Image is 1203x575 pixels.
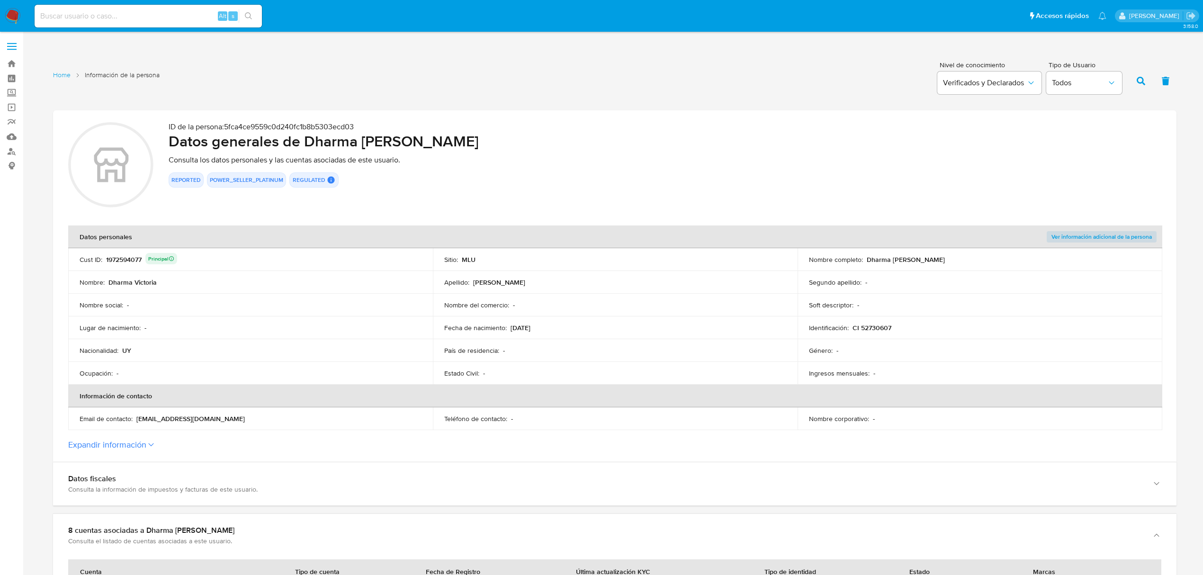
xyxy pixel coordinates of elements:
[1036,11,1089,21] span: Accesos rápidos
[1098,12,1106,20] a: Notificaciones
[35,10,262,22] input: Buscar usuario o caso...
[943,78,1026,88] span: Verificados y Declarados
[232,11,234,20] span: s
[85,71,160,80] span: Información de la persona
[1129,11,1183,20] p: ximena.felix@mercadolibre.com
[1046,72,1122,94] button: Todos
[53,71,71,80] a: Home
[1052,78,1107,88] span: Todos
[53,67,160,93] nav: List of pages
[219,11,226,20] span: Alt
[940,62,1041,68] span: Nivel de conocimiento
[1049,62,1124,68] span: Tipo de Usuario
[239,9,258,23] button: search-icon
[937,72,1041,94] button: Verificados y Declarados
[1186,11,1196,21] a: Salir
